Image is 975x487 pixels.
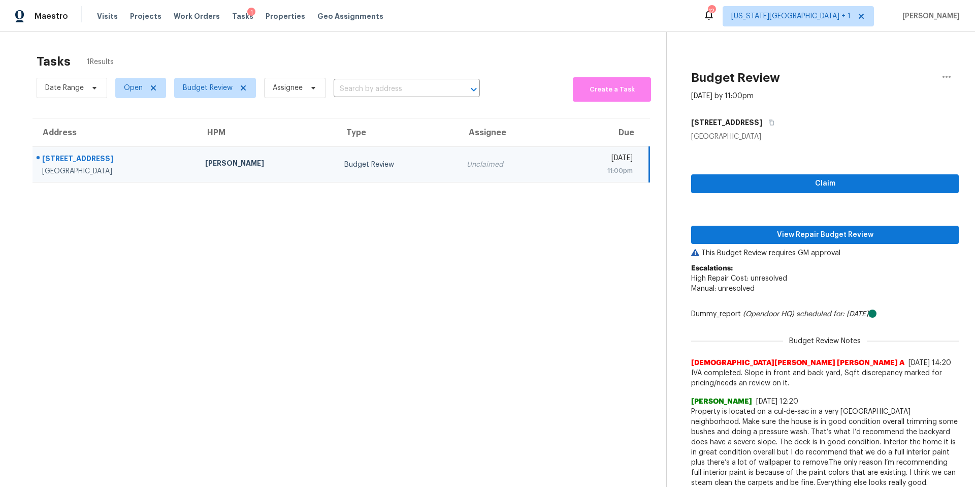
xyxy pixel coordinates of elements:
span: Properties [266,11,305,21]
span: [PERSON_NAME] [691,397,752,407]
div: Budget Review [344,160,450,170]
span: Manual: unresolved [691,285,755,292]
button: View Repair Budget Review [691,226,959,245]
span: [US_STATE][GEOGRAPHIC_DATA] + 1 [731,11,851,21]
span: Visits [97,11,118,21]
button: Open [467,82,481,97]
div: [DATE] [565,153,633,166]
div: [GEOGRAPHIC_DATA] [691,132,959,142]
span: Assignee [273,83,303,93]
span: Open [124,83,143,93]
span: Budget Review [183,83,233,93]
b: Escalations: [691,265,733,272]
th: Type [336,118,459,147]
i: (Opendoor HQ) [743,311,794,318]
span: Work Orders [174,11,220,21]
span: Budget Review Notes [783,336,867,346]
th: Address [32,118,197,147]
th: Due [557,118,649,147]
input: Search by address [334,81,451,97]
h2: Budget Review [691,73,780,83]
div: [DATE] by 11:00pm [691,91,754,101]
div: [GEOGRAPHIC_DATA] [42,166,189,176]
button: Copy Address [762,113,776,132]
h5: [STREET_ADDRESS] [691,117,762,128]
button: Create a Task [573,77,651,102]
span: Date Range [45,83,84,93]
span: [DEMOGRAPHIC_DATA][PERSON_NAME] [PERSON_NAME] A [691,358,904,368]
span: IVA completed. Slope in front and back yard, Sqft discrepancy marked for pricing/needs an review ... [691,368,959,388]
span: Tasks [232,13,253,20]
div: 12 [708,6,715,16]
span: Geo Assignments [317,11,383,21]
span: Claim [699,177,951,190]
div: [PERSON_NAME] [205,158,328,171]
div: 1 [247,8,255,18]
span: Create a Task [578,84,646,96]
div: 11:00pm [565,166,633,176]
span: [DATE] 12:20 [756,398,798,405]
span: 1 Results [87,57,114,67]
span: [DATE] 14:20 [908,359,951,367]
i: scheduled for: [DATE] [796,311,868,318]
span: Maestro [35,11,68,21]
th: HPM [197,118,336,147]
th: Assignee [459,118,557,147]
span: Projects [130,11,161,21]
button: Claim [691,174,959,193]
p: This Budget Review requires GM approval [691,248,959,258]
span: [PERSON_NAME] [898,11,960,21]
div: Dummy_report [691,309,959,319]
span: High Repair Cost: unresolved [691,275,787,282]
div: Unclaimed [467,160,548,170]
h2: Tasks [37,56,71,67]
div: [STREET_ADDRESS] [42,154,189,166]
span: View Repair Budget Review [699,229,951,241]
